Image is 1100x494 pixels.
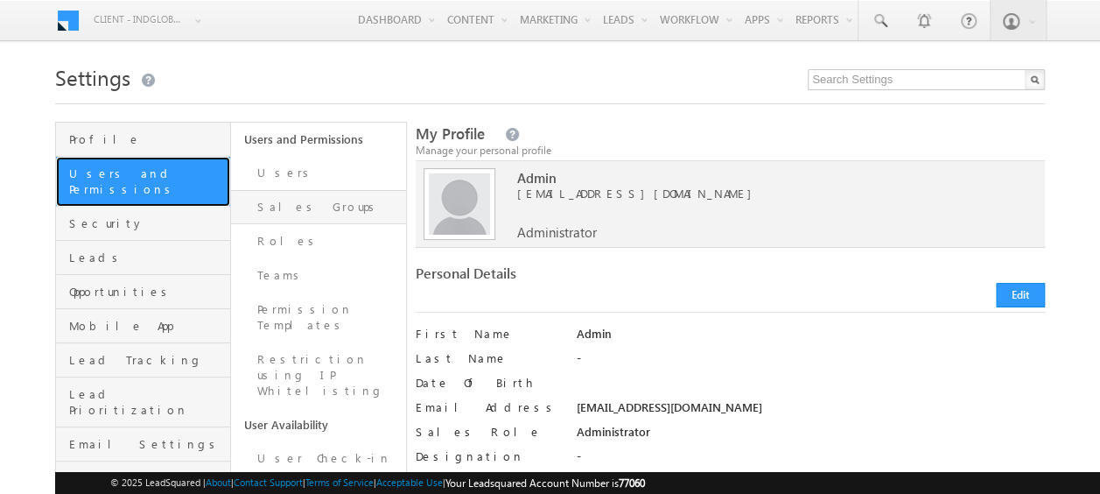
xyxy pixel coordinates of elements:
[231,441,406,476] a: User Check-in
[577,350,1045,375] div: -
[206,476,231,488] a: About
[416,448,561,464] label: Designation
[69,131,226,147] span: Profile
[56,241,230,275] a: Leads
[56,123,230,157] a: Profile
[416,375,561,391] label: Date Of Birth
[56,343,230,378] a: Lead Tracking
[517,170,1021,186] span: Admin
[69,318,226,334] span: Mobile App
[517,224,597,240] span: Administrator
[69,250,226,265] span: Leads
[56,207,230,241] a: Security
[69,284,226,300] span: Opportunities
[996,283,1045,307] button: Edit
[517,186,1021,201] span: [EMAIL_ADDRESS][DOMAIN_NAME]
[416,399,561,415] label: Email Address
[56,157,230,207] a: Users and Permissions
[619,476,645,490] span: 77060
[416,265,723,290] div: Personal Details
[416,326,561,342] label: First Name
[416,123,485,144] span: My Profile
[231,190,406,224] a: Sales Groups
[231,123,406,156] a: Users and Permissions
[69,215,226,231] span: Security
[577,326,1045,350] div: Admin
[416,350,561,366] label: Last Name
[56,427,230,462] a: Email Settings
[69,436,226,452] span: Email Settings
[56,309,230,343] a: Mobile App
[231,156,406,190] a: Users
[56,275,230,309] a: Opportunities
[94,11,186,28] span: Client - indglobal1 (77060)
[376,476,443,488] a: Acceptable Use
[577,424,1045,448] div: Administrator
[69,386,226,418] span: Lead Prioritization
[416,143,1046,159] div: Manage your personal profile
[234,476,303,488] a: Contact Support
[56,378,230,427] a: Lead Prioritization
[305,476,374,488] a: Terms of Service
[231,408,406,441] a: User Availability
[577,399,1045,424] div: [EMAIL_ADDRESS][DOMAIN_NAME]
[808,69,1045,90] input: Search Settings
[55,63,130,91] span: Settings
[69,352,226,368] span: Lead Tracking
[231,342,406,408] a: Restriction using IP Whitelisting
[110,475,645,491] span: © 2025 LeadSquared | | | | |
[69,166,226,197] span: Users and Permissions
[577,448,1045,473] div: -
[231,293,406,342] a: Permission Templates
[231,224,406,258] a: Roles
[445,476,645,490] span: Your Leadsquared Account Number is
[416,424,561,440] label: Sales Role
[231,258,406,293] a: Teams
